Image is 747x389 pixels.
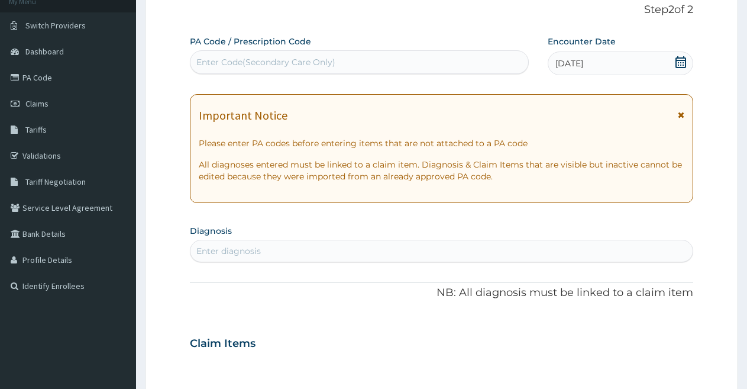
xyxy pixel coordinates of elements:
[190,36,311,47] label: PA Code / Prescription Code
[25,176,86,187] span: Tariff Negotiation
[196,245,261,257] div: Enter diagnosis
[190,337,256,351] h3: Claim Items
[25,46,64,57] span: Dashboard
[555,57,583,69] span: [DATE]
[199,137,684,149] p: Please enter PA codes before entering items that are not attached to a PA code
[25,98,48,109] span: Claims
[190,4,693,17] p: Step 2 of 2
[190,225,232,237] label: Diagnosis
[548,36,616,47] label: Encounter Date
[25,20,86,31] span: Switch Providers
[25,124,47,135] span: Tariffs
[199,109,287,122] h1: Important Notice
[196,56,335,68] div: Enter Code(Secondary Care Only)
[199,159,684,182] p: All diagnoses entered must be linked to a claim item. Diagnosis & Claim Items that are visible bu...
[190,285,693,301] p: NB: All diagnosis must be linked to a claim item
